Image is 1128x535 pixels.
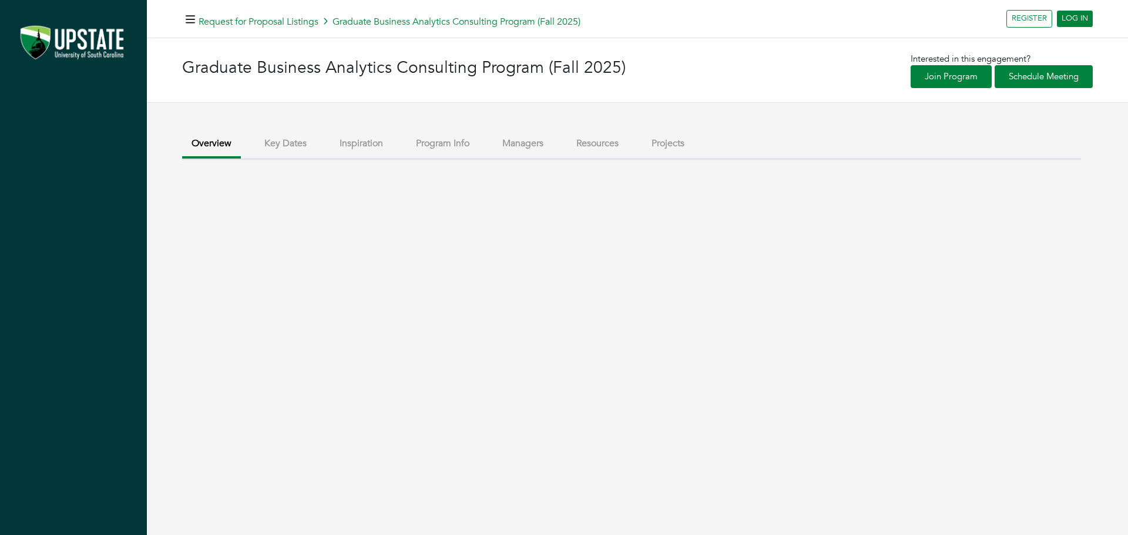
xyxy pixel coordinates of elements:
[12,21,135,66] img: Screenshot%202024-05-21%20at%2011.01.47%E2%80%AFAM.png
[493,131,553,156] button: Managers
[407,131,479,156] button: Program Info
[1006,10,1052,28] a: REGISTER
[255,131,316,156] button: Key Dates
[330,131,392,156] button: Inspiration
[911,65,992,88] a: Join Program
[567,131,628,156] button: Resources
[182,58,637,78] h3: Graduate Business Analytics Consulting Program (Fall 2025)
[911,52,1093,66] p: Interested in this engagement?
[1057,11,1093,27] a: LOG IN
[199,15,318,28] a: Request for Proposal Listings
[995,65,1093,88] a: Schedule Meeting
[642,131,694,156] button: Projects
[182,131,241,159] button: Overview
[199,16,580,28] h5: Graduate Business Analytics Consulting Program (Fall 2025)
